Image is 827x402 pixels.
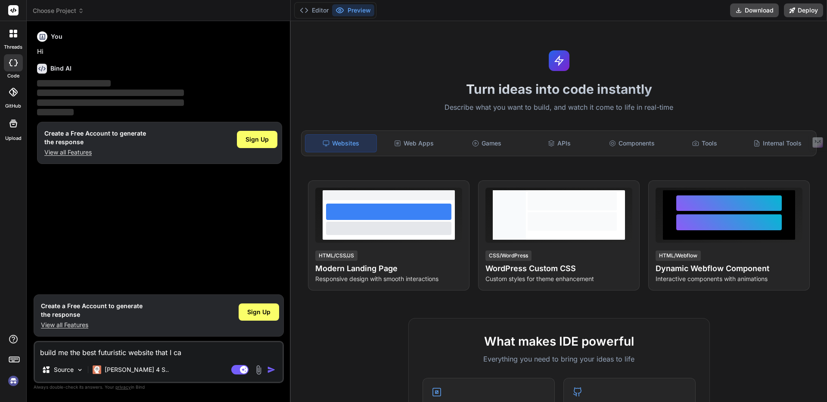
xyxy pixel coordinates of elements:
textarea: build me the best futuristic website that I c [35,342,283,358]
div: Components [597,134,668,152]
span: Sign Up [246,135,269,144]
p: Describe what you want to build, and watch it come to life in real-time [296,102,822,113]
p: Always double-check its answers. Your in Bind [34,383,284,391]
p: Custom styles for theme enhancement [485,275,632,283]
img: attachment [254,365,264,375]
span: Sign Up [247,308,270,316]
div: CSS/WordPress [485,250,532,261]
h4: Dynamic Webflow Component [656,263,802,275]
span: ‌ [37,99,184,106]
button: Preview [332,4,374,16]
h1: Create a Free Account to generate the response [44,129,146,146]
p: Hi [37,47,282,57]
img: signin [6,374,21,388]
span: ‌ [37,80,111,87]
div: Websites [305,134,377,152]
div: Tools [669,134,740,152]
h2: What makes IDE powerful [423,332,696,350]
p: Everything you need to bring your ideas to life [423,354,696,364]
h1: Turn ideas into code instantly [296,81,822,97]
p: Interactive components with animations [656,275,802,283]
div: HTML/Webflow [656,250,701,261]
p: [PERSON_NAME] 4 S.. [105,365,169,374]
button: Deploy [784,3,823,17]
div: HTML/CSS/JS [315,250,358,261]
label: code [7,72,19,80]
p: Source [54,365,74,374]
h6: Bind AI [50,64,72,73]
span: Choose Project [33,6,84,15]
h4: WordPress Custom CSS [485,263,632,275]
label: GitHub [5,102,21,110]
div: Internal Tools [742,134,813,152]
h4: Modern Landing Page [315,263,462,275]
button: Editor [296,4,332,16]
p: View all Features [41,321,143,329]
div: Web Apps [379,134,450,152]
label: Upload [5,135,22,142]
img: Pick Models [76,366,84,374]
h1: Create a Free Account to generate the response [41,302,143,319]
h6: You [51,32,62,41]
img: Claude 4 Sonnet [93,365,101,374]
span: privacy [115,384,131,390]
div: APIs [524,134,595,152]
span: ‌ [37,90,184,96]
span: ‌ [37,109,74,115]
label: threads [4,43,22,51]
img: icon [267,365,276,374]
p: View all Features [44,148,146,157]
div: Games [451,134,522,152]
button: Download [730,3,779,17]
p: Responsive design with smooth interactions [315,275,462,283]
